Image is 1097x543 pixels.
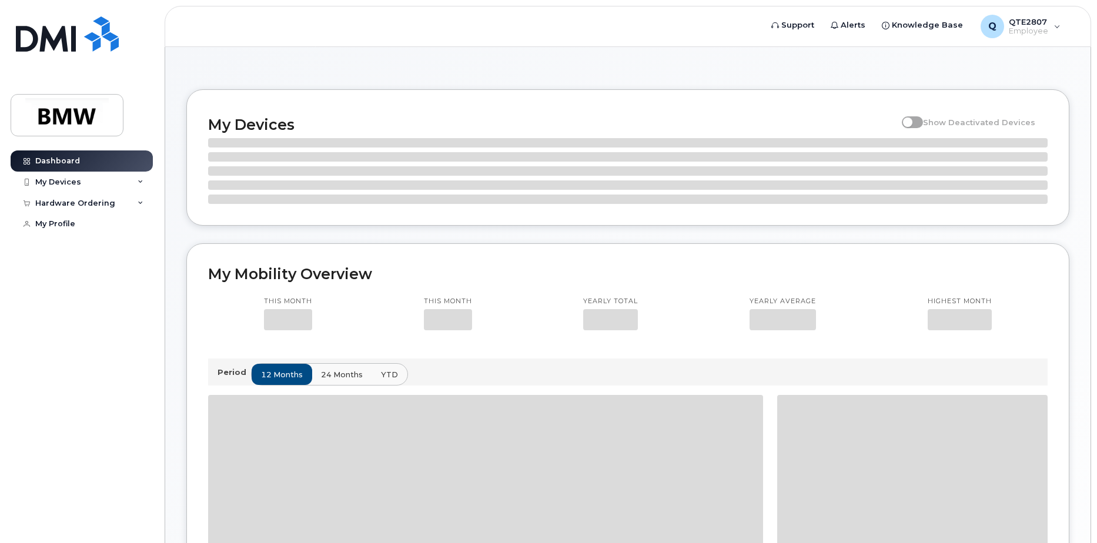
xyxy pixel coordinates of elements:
[321,369,363,380] span: 24 months
[264,297,312,306] p: This month
[902,111,911,120] input: Show Deactivated Devices
[381,369,398,380] span: YTD
[208,265,1048,283] h2: My Mobility Overview
[218,367,251,378] p: Period
[583,297,638,306] p: Yearly total
[928,297,992,306] p: Highest month
[750,297,816,306] p: Yearly average
[208,116,896,133] h2: My Devices
[923,118,1035,127] span: Show Deactivated Devices
[424,297,472,306] p: This month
